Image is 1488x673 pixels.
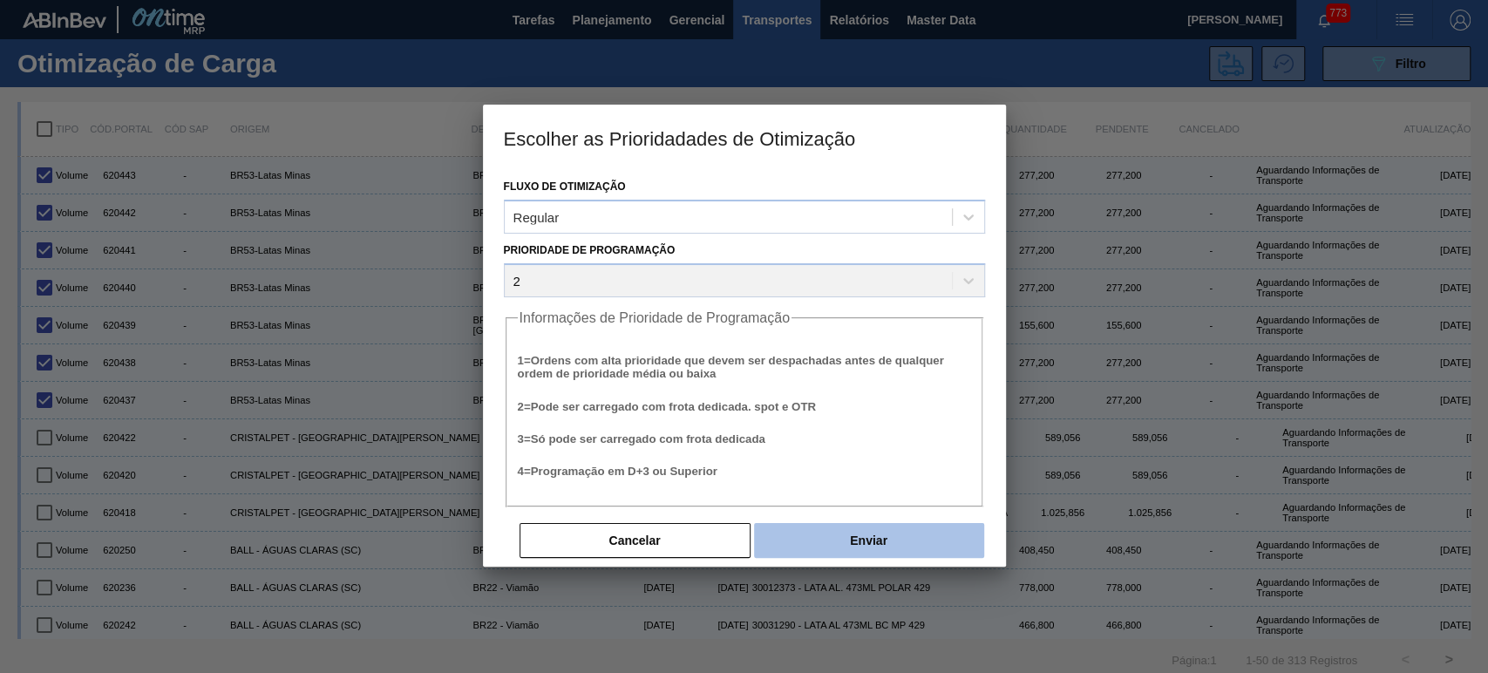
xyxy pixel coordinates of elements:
h5: 4 = Programação em D+3 ou Superior [518,465,971,478]
label: Fluxo de Otimização [504,180,626,193]
div: Regular [513,209,560,224]
h5: 1 = Ordens com alta prioridade que devem ser despachadas antes de qualquer ordem de prioridade mé... [518,354,971,380]
legend: Informações de Prioridade de Programação [518,310,792,326]
h5: 2 = Pode ser carregado com frota dedicada. spot e OTR [518,400,971,413]
h5: 3 = Só pode ser carregado com frota dedicada [518,432,971,445]
button: Enviar [754,523,984,558]
button: Cancelar [520,523,751,558]
label: Prioridade de Programação [504,244,676,256]
h3: Escolher as Prioridadades de Otimização [483,105,1006,171]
